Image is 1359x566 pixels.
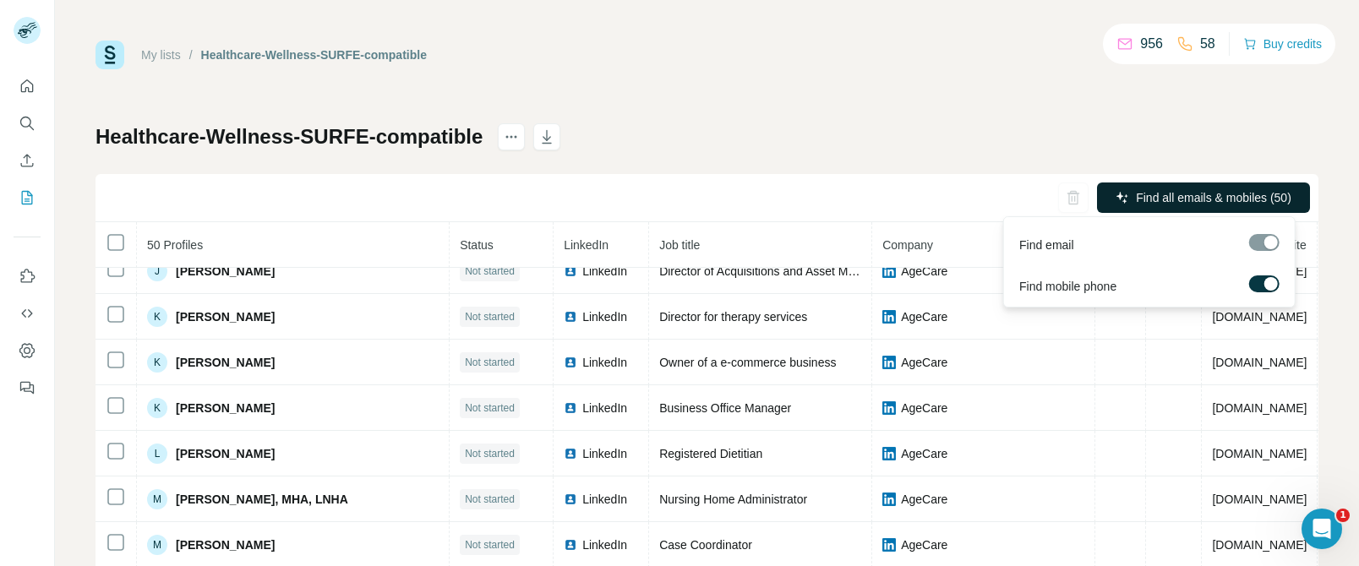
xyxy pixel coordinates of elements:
[80,423,94,437] button: Gif picker
[1212,238,1306,252] span: Company website
[82,8,116,21] h1: FinAI
[901,354,947,371] span: AgeCare
[582,400,627,416] span: LinkedIn
[659,493,807,506] span: Nursing Home Administrator
[14,298,41,329] button: Use Surfe API
[659,356,836,369] span: Owner of a e-commerce business
[659,538,752,552] span: Case Coordinator
[1136,189,1291,206] span: Find all emails & mobiles (50)
[200,324,214,338] a: Source reference 9734498:
[96,123,483,150] h1: Healthcare-Wellness-SURFE-compatible
[882,493,896,506] img: company-logo
[564,238,609,252] span: LinkedIn
[564,538,577,552] img: LinkedIn logo
[564,401,577,415] img: LinkedIn logo
[147,444,167,464] div: L
[11,7,43,39] button: go back
[61,21,325,91] div: 1. yes company name was correct 2. company names were different 3. this is my first upload
[14,182,41,213] button: My lists
[27,114,311,247] div: Thanks for those details! This sounds like a data mapping issue during the enrichment process. Si...
[901,263,947,280] span: AgeCare
[1336,509,1350,522] span: 1
[176,400,275,416] span: [PERSON_NAME]
[1200,34,1215,54] p: 58
[147,261,167,281] div: J
[659,401,791,415] span: Business Office Manager
[176,308,275,325] span: [PERSON_NAME]
[901,445,947,462] span: AgeCare
[659,447,762,460] span: Registered Dietitian
[14,104,325,548] div: Thanks for those details! This sounds like a data mapping issue during the enrichment process. Si...
[1212,538,1307,552] span: [DOMAIN_NAME]
[265,7,297,39] button: Home
[189,46,193,63] li: /
[882,310,896,324] img: company-logo
[1019,278,1116,295] span: Find mobile phone
[14,104,325,550] div: FinAI says…
[147,489,167,509] div: M
[14,335,41,366] button: Dashboard
[27,346,311,379] div: I'd recommend connecting with one of our human support specialists who can:
[1097,182,1310,213] button: Find all emails & mobiles (50)
[564,356,577,369] img: LinkedIn logo
[1212,401,1307,415] span: [DOMAIN_NAME]
[147,398,167,418] div: K
[1212,493,1307,506] span: [DOMAIN_NAME]
[176,536,275,553] span: [PERSON_NAME]
[155,348,183,377] button: Scroll to bottom
[96,41,124,69] img: Surfe Logo
[53,423,67,437] button: Emoji picker
[901,491,947,508] span: AgeCare
[1212,310,1307,324] span: [DOMAIN_NAME]
[82,21,210,38] p: The team can also help
[465,264,515,279] span: Not started
[201,46,427,63] div: Healthcare-Wellness-SURFE-compatible
[26,423,40,437] button: Upload attachment
[176,445,275,462] span: [PERSON_NAME]
[107,423,121,437] button: Start recording
[14,21,325,105] div: caitlin@flow.digital says…
[564,493,577,506] img: LinkedIn logo
[1019,237,1074,253] span: Find email
[901,400,947,416] span: AgeCare
[465,400,515,416] span: Not started
[14,145,41,176] button: Enrich CSV
[465,492,515,507] span: Not started
[564,447,577,460] img: LinkedIn logo
[901,536,947,553] span: AgeCare
[582,354,627,371] span: LinkedIn
[465,446,515,461] span: Not started
[297,7,327,37] div: Close
[1302,509,1342,549] iframe: Intercom live chat
[14,388,324,416] textarea: Message…
[14,373,41,403] button: Feedback
[659,310,807,324] span: Director for therapy services
[882,264,896,278] img: company-logo
[14,108,41,139] button: Search
[582,263,627,280] span: LinkedIn
[882,356,896,369] img: company-logo
[882,538,896,552] img: company-logo
[176,263,275,280] span: [PERSON_NAME]
[465,537,515,552] span: Not started
[141,48,181,62] a: My lists
[901,308,947,325] span: AgeCare
[465,355,515,370] span: Not started
[1212,447,1307,460] span: [DOMAIN_NAME]
[882,238,933,252] span: Company
[176,491,348,508] span: [PERSON_NAME], MHA, LNHA
[1212,356,1307,369] span: [DOMAIN_NAME]
[147,238,203,252] span: 50 Profiles
[176,354,275,371] span: [PERSON_NAME]
[659,238,700,252] span: Job title
[582,536,627,553] span: LinkedIn
[27,255,311,338] div: This type of data corruption during enrichment isn't something I can troubleshoot further from he...
[1140,34,1163,54] p: 956
[74,31,311,81] div: 1. yes company name was correct 2. company names were different 3. this is my first upload
[564,264,577,278] img: LinkedIn logo
[147,307,167,327] div: K
[564,310,577,324] img: LinkedIn logo
[582,308,627,325] span: LinkedIn
[1243,32,1322,56] button: Buy credits
[498,123,525,150] button: actions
